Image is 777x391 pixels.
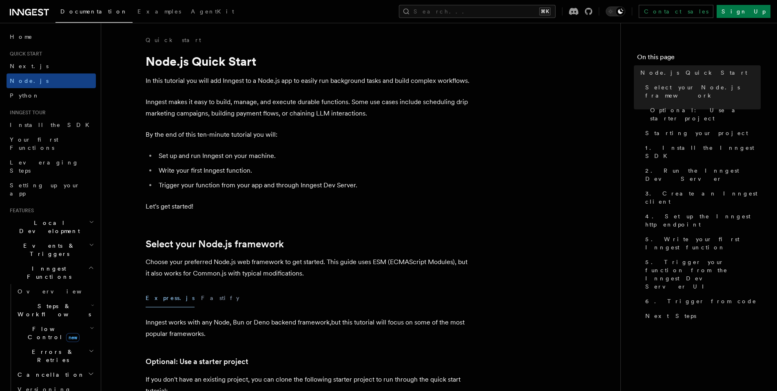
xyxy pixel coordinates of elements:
a: Node.js Quick Start [637,65,761,80]
span: AgentKit [191,8,234,15]
a: Documentation [55,2,133,23]
span: Python [10,92,40,99]
span: Node.js Quick Start [640,69,747,77]
a: Leveraging Steps [7,155,96,178]
button: Search...⌘K [399,5,556,18]
p: In this tutorial you will add Inngest to a Node.js app to easily run background tasks and build c... [146,75,472,87]
a: Examples [133,2,186,22]
a: Contact sales [639,5,713,18]
kbd: ⌘K [539,7,551,16]
span: 4. Set up the Inngest http endpoint [645,212,761,229]
a: 4. Set up the Inngest http endpoint [642,209,761,232]
a: 1. Install the Inngest SDK [642,140,761,163]
span: Your first Functions [10,136,58,151]
a: Python [7,88,96,103]
button: Inngest Functions [7,261,96,284]
span: Leveraging Steps [10,159,79,174]
a: Next.js [7,59,96,73]
p: Choose your preferred Node.js web framework to get started. This guide uses ESM (ECMAScript Modul... [146,256,472,279]
span: Inngest tour [7,109,46,116]
span: Next.js [10,63,49,69]
span: Examples [137,8,181,15]
a: 6. Trigger from code [642,294,761,309]
span: 5. Write your first Inngest function [645,235,761,251]
p: By the end of this ten-minute tutorial you will: [146,129,472,140]
li: Set up and run Inngest on your machine. [156,150,472,162]
span: Features [7,207,34,214]
a: 2. Run the Inngest Dev Server [642,163,761,186]
a: Your first Functions [7,132,96,155]
a: Setting up your app [7,178,96,201]
span: Local Development [7,219,89,235]
span: 6. Trigger from code [645,297,757,305]
p: Inngest makes it easy to build, manage, and execute durable functions. Some use cases include sch... [146,96,472,119]
h1: Node.js Quick Start [146,54,472,69]
p: Inngest works with any Node, Bun or Deno backend framework,but this tutorial will focus on some o... [146,317,472,340]
span: Flow Control [14,325,90,341]
a: Starting your project [642,126,761,140]
a: Home [7,29,96,44]
a: AgentKit [186,2,239,22]
a: Optional: Use a starter project [146,356,248,367]
span: Quick start [7,51,42,57]
span: Inngest Functions [7,264,88,281]
span: Errors & Retries [14,348,89,364]
span: 3. Create an Inngest client [645,189,761,206]
span: Node.js [10,78,49,84]
button: Toggle dark mode [606,7,625,16]
span: Cancellation [14,371,85,379]
a: Quick start [146,36,201,44]
a: 5. Trigger your function from the Inngest Dev Server UI [642,255,761,294]
span: 2. Run the Inngest Dev Server [645,167,761,183]
button: Express.js [146,289,195,307]
li: Write your first Inngest function. [156,165,472,176]
li: Trigger your function from your app and through Inngest Dev Server. [156,180,472,191]
span: Select your Node.js framework [645,83,761,100]
button: Cancellation [14,367,96,382]
span: Documentation [60,8,128,15]
h4: On this page [637,52,761,65]
p: Let's get started! [146,201,472,212]
a: Node.js [7,73,96,88]
span: Starting your project [645,129,748,137]
a: Next Steps [642,309,761,323]
button: Fastify [201,289,239,307]
span: Setting up your app [10,182,80,197]
span: Optional: Use a starter project [650,106,761,122]
span: 1. Install the Inngest SDK [645,144,761,160]
span: Home [10,33,33,41]
button: Flow Controlnew [14,322,96,344]
a: Overview [14,284,96,299]
a: Select your Node.js framework [146,238,284,250]
a: 3. Create an Inngest client [642,186,761,209]
span: Events & Triggers [7,242,89,258]
a: Optional: Use a starter project [647,103,761,126]
span: 5. Trigger your function from the Inngest Dev Server UI [645,258,761,291]
span: Steps & Workflows [14,302,91,318]
span: Next Steps [645,312,696,320]
a: Select your Node.js framework [642,80,761,103]
a: Sign Up [717,5,770,18]
button: Local Development [7,215,96,238]
span: Install the SDK [10,122,94,128]
span: Overview [18,288,102,295]
button: Steps & Workflows [14,299,96,322]
a: Install the SDK [7,118,96,132]
button: Events & Triggers [7,238,96,261]
button: Errors & Retries [14,344,96,367]
a: 5. Write your first Inngest function [642,232,761,255]
span: new [66,333,80,342]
